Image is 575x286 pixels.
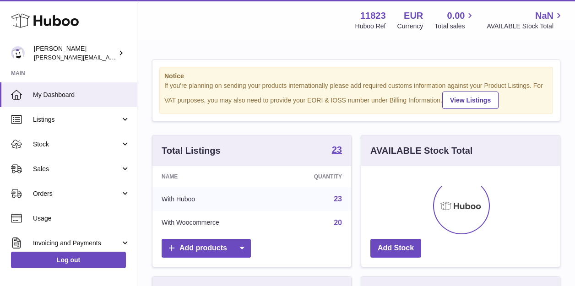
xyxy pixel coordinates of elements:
span: NaN [535,10,553,22]
div: If you're planning on sending your products internationally please add required customs informati... [164,81,548,109]
h3: AVAILABLE Stock Total [370,145,472,157]
strong: 23 [332,145,342,154]
th: Quantity [276,166,351,187]
div: Huboo Ref [355,22,386,31]
span: Usage [33,214,130,223]
span: Orders [33,189,120,198]
a: 20 [334,219,342,227]
a: Log out [11,252,126,268]
div: [PERSON_NAME] [34,44,116,62]
span: Stock [33,140,120,149]
td: With Huboo [152,187,276,211]
span: My Dashboard [33,91,130,99]
span: Total sales [434,22,475,31]
strong: EUR [404,10,423,22]
div: Currency [397,22,423,31]
span: 0.00 [447,10,465,22]
span: Listings [33,115,120,124]
h3: Total Listings [162,145,221,157]
a: View Listings [442,92,499,109]
a: NaN AVAILABLE Stock Total [487,10,564,31]
a: Add Stock [370,239,421,258]
th: Name [152,166,276,187]
a: 23 [334,195,342,203]
strong: 11823 [360,10,386,22]
span: Invoicing and Payments [33,239,120,248]
span: [PERSON_NAME][EMAIL_ADDRESS][DOMAIN_NAME] [34,54,184,61]
a: 0.00 Total sales [434,10,475,31]
td: With Woocommerce [152,211,276,235]
a: Add products [162,239,251,258]
span: AVAILABLE Stock Total [487,22,564,31]
img: gianni.rofi@frieslandcampina.com [11,46,25,60]
strong: Notice [164,72,548,81]
span: Sales [33,165,120,173]
a: 23 [332,145,342,156]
